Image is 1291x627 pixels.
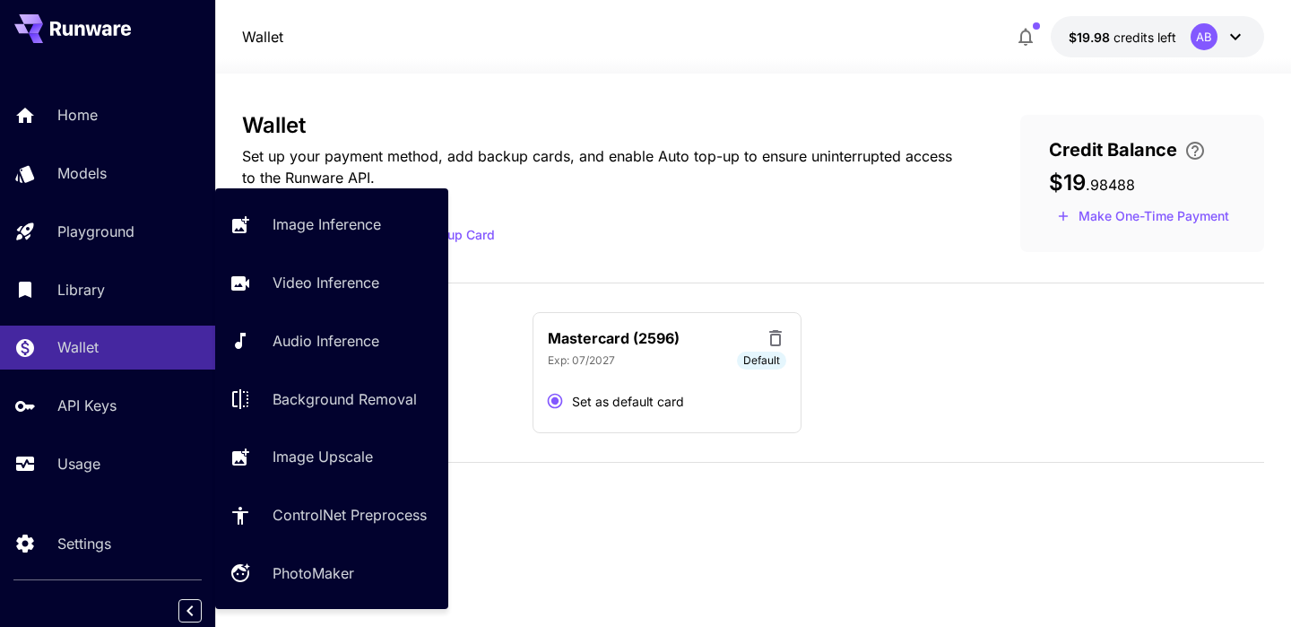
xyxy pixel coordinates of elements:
a: Audio Inference [215,319,448,363]
p: Background Removal [273,388,417,410]
a: Background Removal [215,377,448,421]
p: Library [57,279,105,300]
button: Enter your card details and choose an Auto top-up amount to avoid service interruptions. We'll au... [1177,140,1213,161]
a: Image Upscale [215,435,448,479]
span: credits left [1113,30,1176,45]
p: Wallet [242,26,283,48]
p: Image Inference [273,213,381,235]
div: AB [1191,23,1217,50]
span: $19 [1049,170,1086,196]
a: Video Inference [215,261,448,305]
button: Collapse sidebar [178,599,202,623]
nav: breadcrumb [242,26,283,48]
a: ControlNet Preprocess [215,493,448,537]
span: Set as default card [572,392,684,411]
p: API Keys [57,395,117,416]
span: . 98488 [1086,176,1135,194]
p: Home [57,104,98,126]
p: Wallet [57,336,99,358]
p: Playground [57,221,134,242]
p: ControlNet Preprocess [273,504,427,526]
span: $19.98 [1069,30,1113,45]
p: PhotoMaker [273,562,354,584]
a: PhotoMaker [215,552,448,596]
p: Usage [57,453,100,475]
p: Set up your payment method, add backup cards, and enable Auto top-up to ensure uninterrupted acce... [242,145,963,188]
span: Default [737,353,786,369]
span: Credit Balance [1049,136,1177,163]
p: Settings [57,533,111,554]
button: $19.98488 [1051,16,1264,57]
h3: Wallet [242,113,963,138]
div: Collapse sidebar [192,595,215,627]
button: Make a one-time, non-recurring payment [1049,203,1237,231]
p: Models [57,162,107,184]
p: Exp: 07/2027 [548,353,615,369]
p: Audio Inference [273,330,379,352]
a: Image Inference [215,203,448,247]
p: Image Upscale [273,446,373,467]
p: Video Inference [273,272,379,293]
div: $19.98488 [1069,28,1176,47]
p: Mastercard (2596) [548,327,680,349]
